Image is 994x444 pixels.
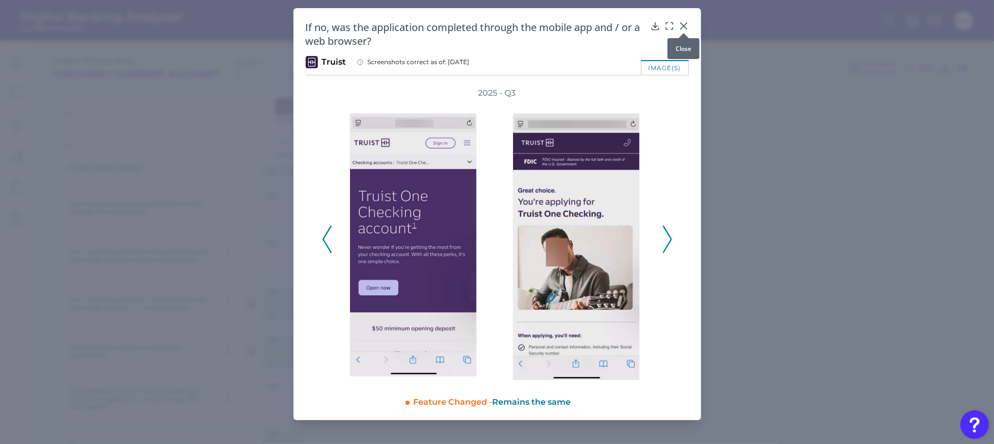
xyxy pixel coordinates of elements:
[960,410,989,439] button: Open Resource Center
[493,397,571,407] span: Remains the same
[350,113,477,377] img: 4518-2-Truist-Q3-2025.png
[641,60,689,75] div: image(s)
[667,38,700,59] div: Close
[368,58,470,66] span: Screenshots correct as of: [DATE]
[414,393,689,408] div: Feature Changed -
[513,113,640,380] img: 4518-3-Truist-Q3-2025.png
[306,56,318,68] img: Truist
[306,20,646,48] h2: If no, was the application completed through the mobile app and / or a web browser?
[478,88,516,99] h3: 2025 - Q3
[322,57,346,68] span: Truist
